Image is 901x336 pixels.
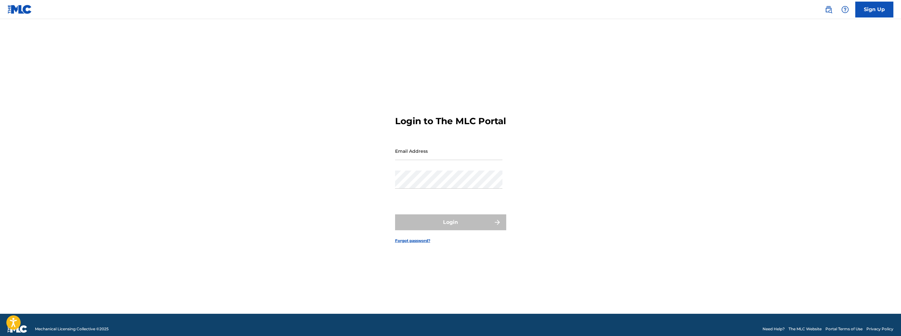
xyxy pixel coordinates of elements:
div: Help [839,3,851,16]
h3: Login to The MLC Portal [395,116,506,127]
img: MLC Logo [8,5,32,14]
a: Need Help? [763,326,785,332]
img: help [841,6,849,13]
a: Privacy Policy [866,326,893,332]
a: The MLC Website [789,326,822,332]
span: Mechanical Licensing Collective © 2025 [35,326,109,332]
a: Sign Up [855,2,893,17]
a: Portal Terms of Use [825,326,863,332]
a: Forgot password? [395,238,430,244]
a: Public Search [822,3,835,16]
img: logo [8,325,27,333]
img: search [825,6,832,13]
